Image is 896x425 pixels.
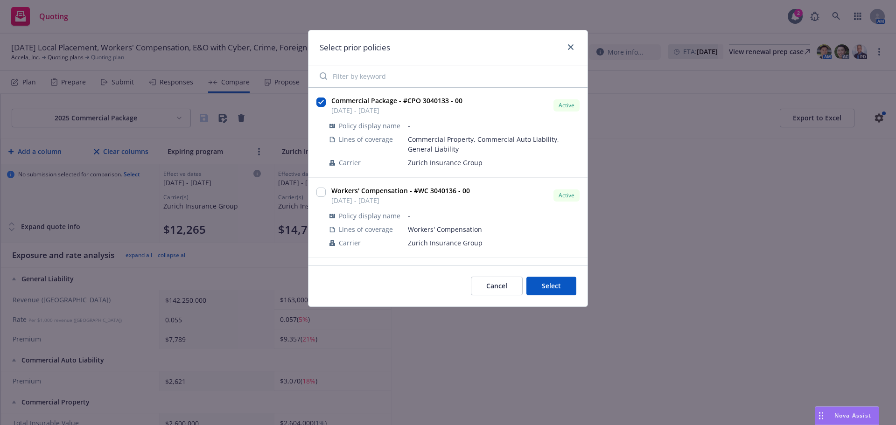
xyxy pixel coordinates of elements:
span: Policy display name [339,211,400,221]
input: Filter by keyword [314,67,582,85]
span: Lines of coverage [339,134,393,144]
span: - [408,211,580,221]
button: Select [526,277,576,295]
span: Carrier [339,238,361,248]
div: Drag to move [815,407,827,425]
span: Lines of coverage [339,224,393,234]
span: Active [557,101,576,110]
span: Workers' Compensation [408,224,580,234]
span: [DATE] - [DATE] [331,105,462,115]
span: Nova Assist [834,411,871,419]
h1: Select prior policies [320,42,390,54]
span: Carrier [339,158,361,167]
span: Zurich Insurance Group [408,238,580,248]
button: Cancel [471,277,523,295]
span: - [408,121,580,131]
span: Active [557,191,576,200]
a: close [565,42,576,53]
span: Policy display name [339,121,400,131]
span: Commercial Property, Commercial Auto Liability, General Liability [408,134,580,154]
span: [DATE] - [DATE] [331,195,470,205]
span: Zurich Insurance Group [408,158,580,167]
button: Nova Assist [815,406,879,425]
strong: Commercial Package - #CPO 3040133 - 00 [331,96,462,105]
strong: Workers' Compensation - #WC 3040136 - 00 [331,186,470,195]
